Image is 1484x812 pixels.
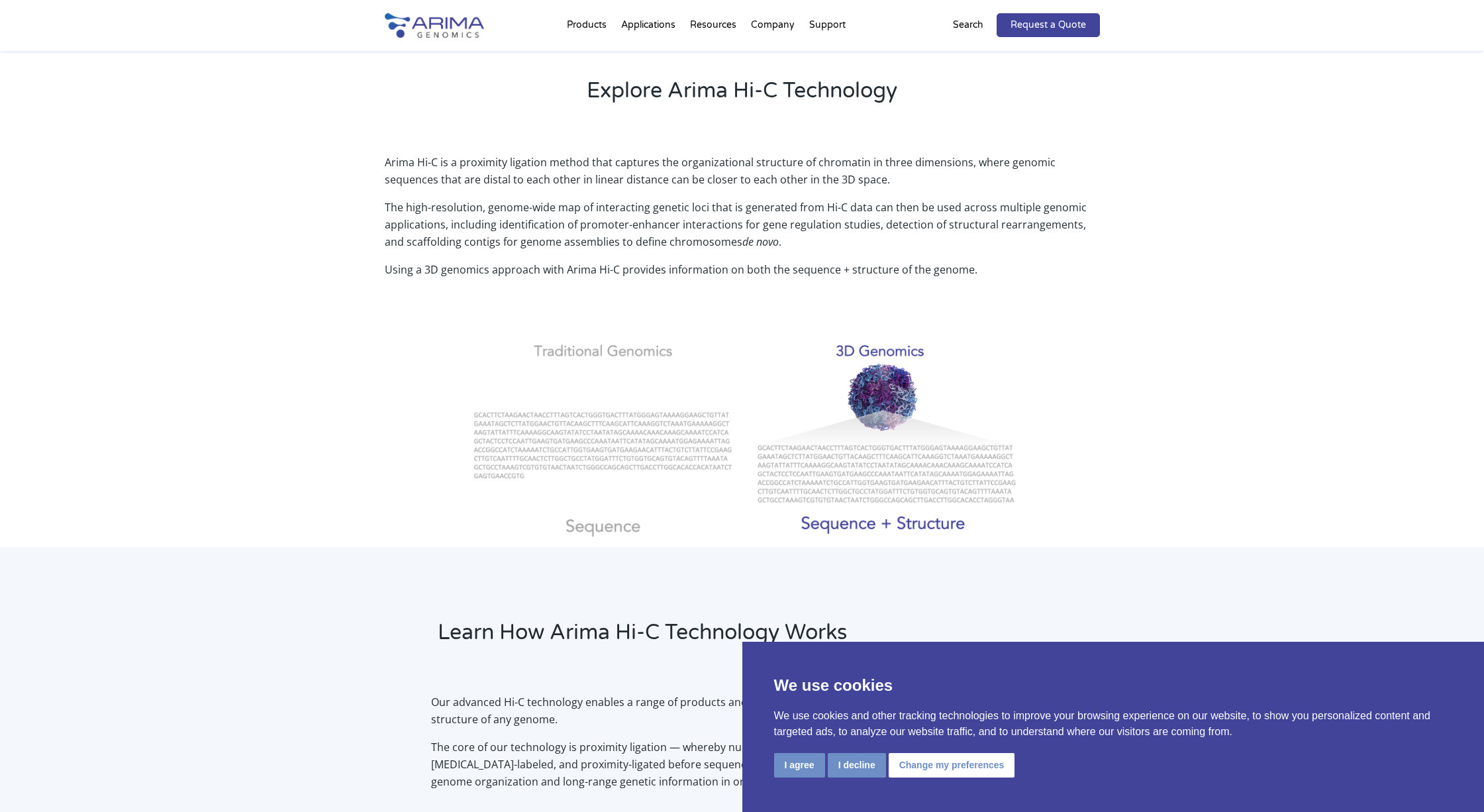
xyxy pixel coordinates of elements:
[385,13,484,38] img: Arima-Genomics-logo
[997,13,1100,37] a: Request a Quote
[385,199,1100,261] p: The high-resolution, genome-wide map of interacting genetic loci that is generated from Hi-C data...
[953,17,983,34] p: Search
[774,753,825,778] button: I agree
[774,674,1453,697] p: We use cookies
[774,708,1453,740] p: We use cookies and other tracking technologies to improve your browsing experience on our website...
[385,261,1100,278] p: Using a 3D genomics approach with Arima Hi-C provides information on both the sequence + structur...
[385,76,1100,116] h2: Explore Arima Hi-C Technology
[431,738,1100,790] p: The core of our technology is proximity ligation — whereby nuclear DNA is crosslinked, digested w...
[431,693,1100,738] p: Our advanced Hi-C technology enables a range of products and applications by providing unparallel...
[452,325,1032,546] img: 3D Genomics_Sequence Structure_Arima Genomics 7
[385,154,1100,199] p: Arima Hi-C is a proximity ligation method that captures the organizational structure of chromatin...
[438,618,911,658] h2: Learn How Arima Hi-C Technology Works
[828,753,886,778] button: I decline
[889,753,1015,778] button: Change my preferences
[742,234,779,249] i: de novo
